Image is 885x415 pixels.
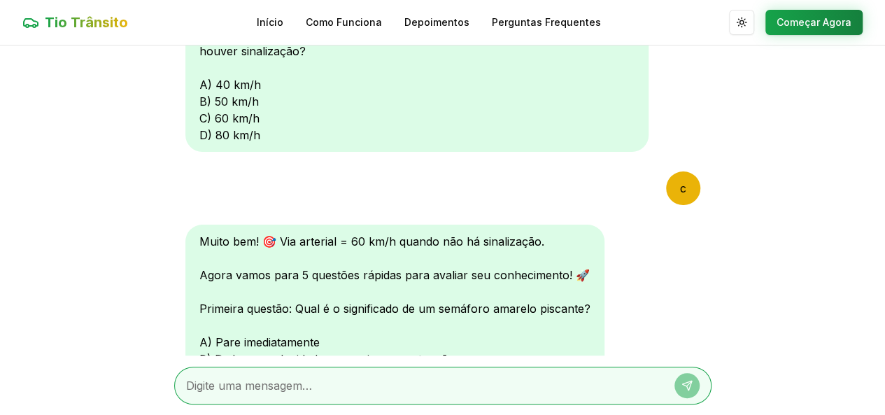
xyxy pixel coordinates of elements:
[765,10,863,35] button: Começar Agora
[404,15,469,29] a: Depoimentos
[22,13,128,32] a: Tio Trânsito
[185,225,604,409] div: Muito bem! 🎯 Via arterial = 60 km/h quando não há sinalização. Agora vamos para 5 questões rápida...
[45,13,128,32] span: Tio Trânsito
[492,15,601,29] a: Perguntas Frequentes
[306,15,382,29] a: Como Funciona
[257,15,283,29] a: Início
[666,171,700,205] div: c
